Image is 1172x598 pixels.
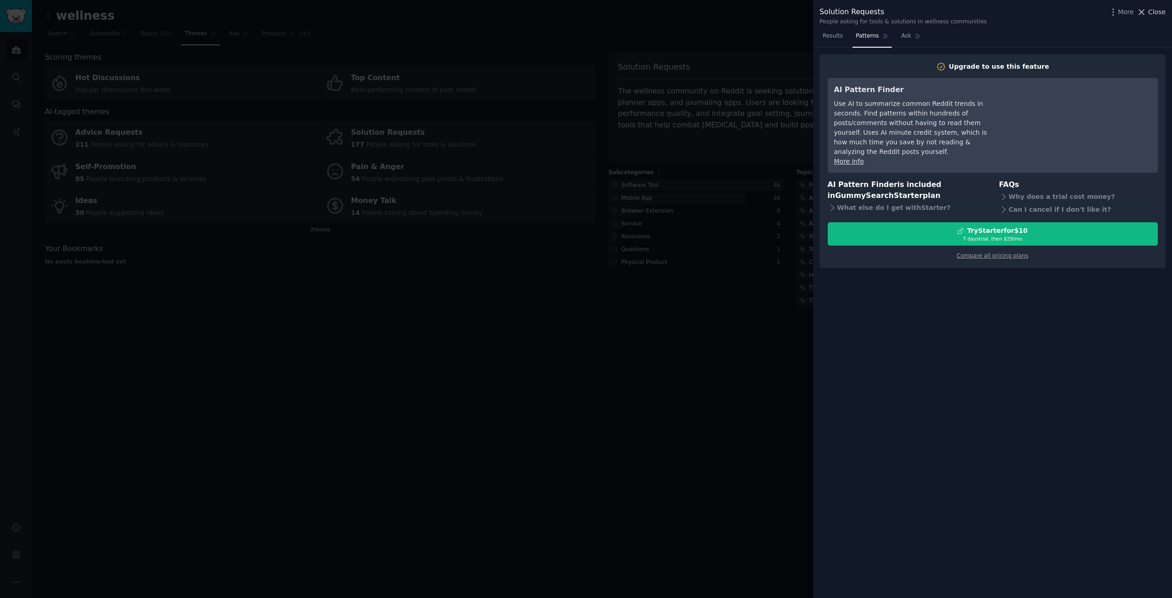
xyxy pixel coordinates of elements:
[1108,7,1134,17] button: More
[828,179,987,202] h3: AI Pattern Finder is included in plan
[834,158,864,165] a: More info
[898,29,924,48] a: Ask
[828,222,1158,246] button: TryStarterfor$107 daystrial, then $29/mo
[819,29,846,48] a: Results
[828,236,1157,242] div: 7 days trial, then $ 29 /mo
[834,99,1001,157] div: Use AI to summarize common Reddit trends in seconds. Find patterns within hundreds of posts/comme...
[819,6,987,18] div: Solution Requests
[967,226,1027,236] div: Try Starter for $10
[1148,7,1166,17] span: Close
[1137,7,1166,17] button: Close
[957,252,1028,259] a: Compare all pricing plans
[823,32,843,40] span: Results
[999,203,1158,216] div: Can I cancel if I don't like it?
[901,32,912,40] span: Ask
[999,179,1158,191] h3: FAQs
[835,191,922,200] span: GummySearch Starter
[834,84,1001,96] h3: AI Pattern Finder
[999,190,1158,203] div: Why does a trial cost money?
[949,62,1049,71] div: Upgrade to use this feature
[1118,7,1134,17] span: More
[856,32,879,40] span: Patterns
[1014,84,1151,153] iframe: YouTube video player
[819,18,987,26] div: People asking for tools & solutions in wellness communities
[828,202,987,214] div: What else do I get with Starter ?
[852,29,891,48] a: Patterns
